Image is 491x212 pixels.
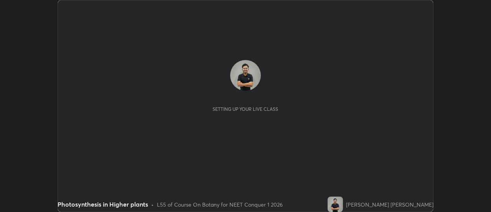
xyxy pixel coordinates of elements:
[213,106,278,112] div: Setting up your live class
[157,200,283,209] div: L55 of Course On Botany for NEET Conquer 1 2026
[151,200,154,209] div: •
[230,60,261,91] img: 3e079731d6954bf99f87b3e30aff4e14.jpg
[58,200,148,209] div: Photosynthesis in Higher plants
[328,197,343,212] img: 3e079731d6954bf99f87b3e30aff4e14.jpg
[346,200,433,209] div: [PERSON_NAME] [PERSON_NAME]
